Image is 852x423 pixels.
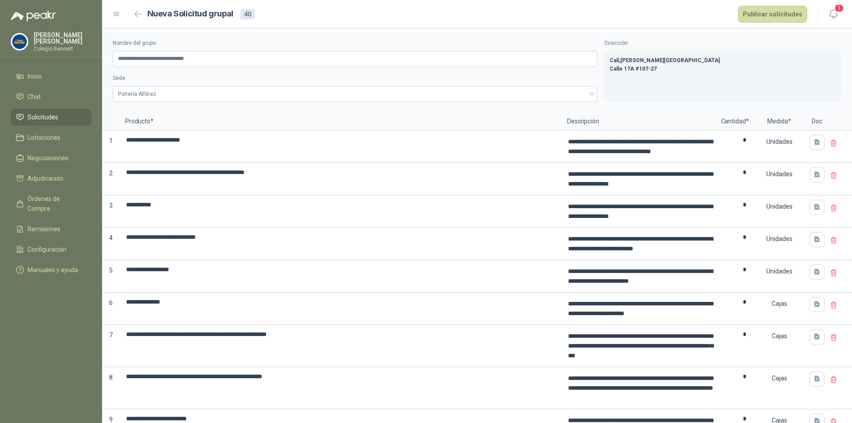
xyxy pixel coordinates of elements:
[102,293,120,325] p: 6
[147,8,233,20] h2: Nueva Solicitud grupal
[604,39,841,47] label: Dirección
[753,368,805,388] div: Cajas
[102,260,120,293] p: 5
[610,65,836,73] p: Calle 17A #107-27
[28,71,42,81] span: Inicio
[753,326,805,346] div: Cajas
[11,68,91,85] a: Inicio
[11,241,91,258] a: Configuración
[11,109,91,126] a: Solicitudes
[102,367,120,409] p: 8
[717,113,753,130] p: Cantidad
[11,11,56,21] img: Logo peakr
[753,164,805,184] div: Unidades
[28,92,41,102] span: Chat
[11,190,91,217] a: Órdenes de Compra
[825,6,841,22] button: 3
[11,88,91,105] a: Chat
[118,87,592,101] span: Portería Alférez
[28,153,68,163] span: Negociaciones
[102,325,120,367] p: 7
[28,194,83,213] span: Órdenes de Compra
[753,113,806,130] p: Medida
[102,130,120,163] p: 1
[28,174,63,183] span: Adjudicación
[753,196,805,217] div: Unidades
[28,224,60,234] span: Remisiones
[738,6,807,23] button: Publicar solicitudes
[11,170,91,187] a: Adjudicación
[610,56,836,65] p: Cali , [PERSON_NAME][GEOGRAPHIC_DATA]
[28,265,78,275] span: Manuales y ayuda
[28,245,67,254] span: Configuración
[806,113,828,130] p: Doc
[834,4,844,12] span: 3
[11,221,91,237] a: Remisiones
[753,293,805,314] div: Cajas
[113,39,597,47] label: Nombre del grupo
[113,74,597,83] label: Sede
[34,32,91,44] p: [PERSON_NAME] [PERSON_NAME]
[34,46,91,51] p: Colegio Bennett
[753,229,805,249] div: Unidades
[562,113,717,130] p: Descripción
[28,112,58,122] span: Solicitudes
[102,195,120,228] p: 3
[11,261,91,278] a: Manuales y ayuda
[11,129,91,146] a: Licitaciones
[120,113,562,130] p: Producto
[102,228,120,260] p: 4
[753,261,805,281] div: Unidades
[102,163,120,195] p: 2
[753,131,805,152] div: Unidades
[11,150,91,166] a: Negociaciones
[11,33,28,50] img: Company Logo
[28,133,60,142] span: Licitaciones
[241,9,255,20] div: 40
